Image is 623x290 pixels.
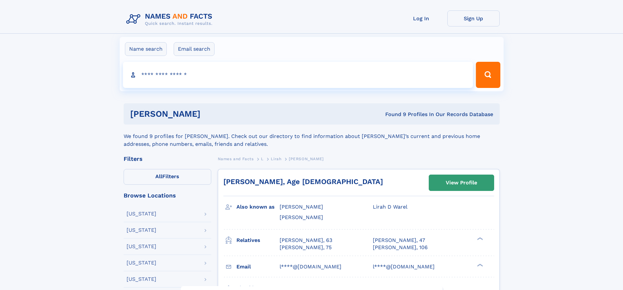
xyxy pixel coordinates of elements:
[289,157,324,161] span: [PERSON_NAME]
[127,277,156,282] div: [US_STATE]
[395,10,447,26] a: Log In
[124,193,211,198] div: Browse Locations
[127,228,156,233] div: [US_STATE]
[429,175,494,191] a: View Profile
[261,157,264,161] span: L
[476,62,500,88] button: Search Button
[280,214,323,220] span: [PERSON_NAME]
[293,111,493,118] div: Found 9 Profiles In Our Records Database
[280,244,332,251] a: [PERSON_NAME], 75
[280,237,332,244] a: [PERSON_NAME], 63
[223,178,383,186] a: [PERSON_NAME], Age [DEMOGRAPHIC_DATA]
[271,155,281,163] a: Lirah
[124,125,500,148] div: We found 9 profiles for [PERSON_NAME]. Check out our directory to find information about [PERSON_...
[236,201,280,213] h3: Also known as
[127,211,156,216] div: [US_STATE]
[127,260,156,265] div: [US_STATE]
[373,204,407,210] span: Lirah D Warel
[155,173,162,179] span: All
[174,42,215,56] label: Email search
[124,169,211,185] label: Filters
[124,10,218,28] img: Logo Names and Facts
[271,157,281,161] span: Lirah
[476,236,483,241] div: ❯
[124,156,211,162] div: Filters
[236,235,280,246] h3: Relatives
[373,244,428,251] a: [PERSON_NAME], 106
[130,110,293,118] h1: [PERSON_NAME]
[236,261,280,272] h3: Email
[280,204,323,210] span: [PERSON_NAME]
[123,62,473,88] input: search input
[218,155,254,163] a: Names and Facts
[373,237,425,244] a: [PERSON_NAME], 47
[127,244,156,249] div: [US_STATE]
[476,263,483,267] div: ❯
[261,155,264,163] a: L
[447,10,500,26] a: Sign Up
[125,42,167,56] label: Name search
[446,175,477,190] div: View Profile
